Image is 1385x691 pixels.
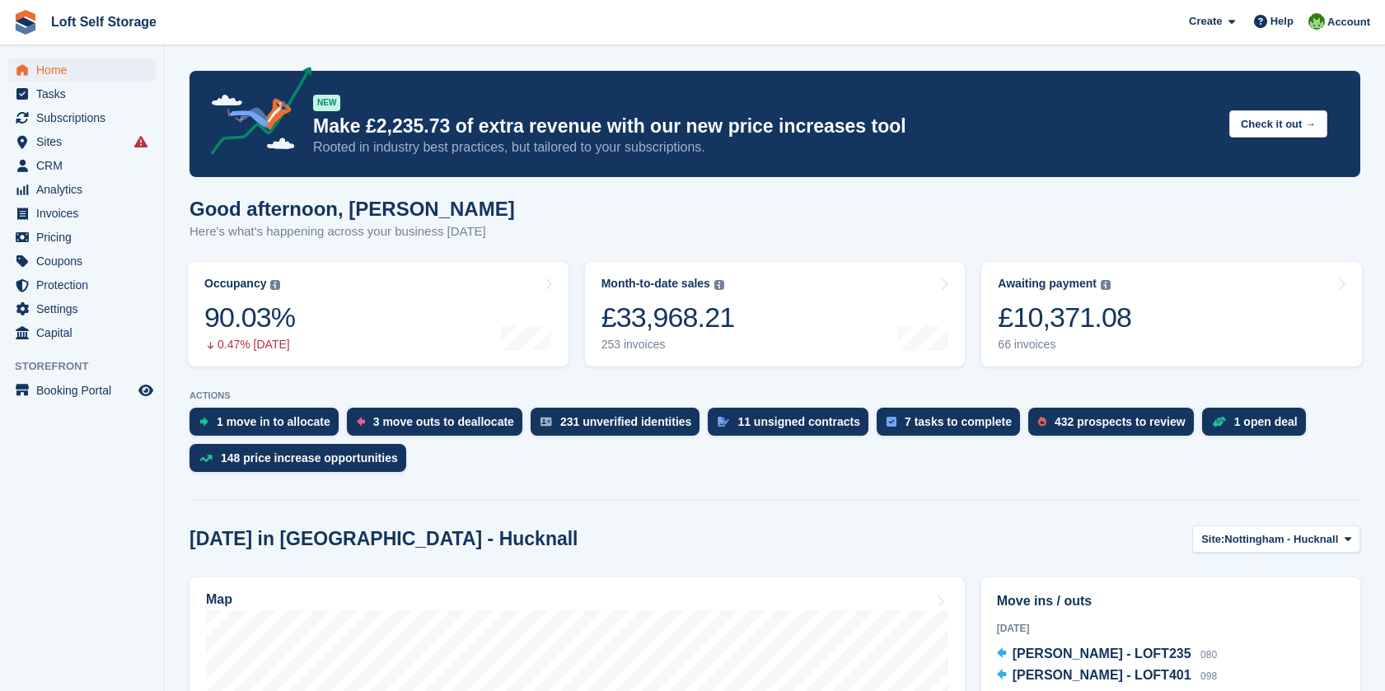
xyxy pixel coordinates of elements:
img: icon-info-grey-7440780725fd019a000dd9b08b2336e03edf1995a4989e88bcd33f0948082b44.svg [1101,280,1111,290]
a: menu [8,321,156,344]
a: 148 price increase opportunities [190,444,414,480]
img: verify_identity-adf6edd0f0f0b5bbfe63781bf79b02c33cf7c696d77639b501bdc392416b5a36.svg [540,417,552,427]
div: 66 invoices [998,338,1131,352]
div: NEW [313,95,340,111]
button: Check it out → [1229,110,1327,138]
a: menu [8,250,156,273]
h2: [DATE] in [GEOGRAPHIC_DATA] - Hucknall [190,528,578,550]
div: 7 tasks to complete [905,415,1012,428]
a: 432 prospects to review [1028,408,1202,444]
a: [PERSON_NAME] - LOFT401 098 [997,665,1217,687]
div: 11 unsigned contracts [737,415,860,428]
div: 231 unverified identities [560,415,692,428]
div: 1 move in to allocate [217,415,330,428]
a: menu [8,82,156,105]
a: menu [8,58,156,82]
img: prospect-51fa495bee0391a8d652442698ab0144808aea92771e9ea1ae160a38d050c398.svg [1038,417,1046,427]
div: 432 prospects to review [1055,415,1186,428]
img: James Johnson [1308,13,1325,30]
span: Pricing [36,226,135,249]
a: [PERSON_NAME] - LOFT235 080 [997,644,1217,665]
span: CRM [36,154,135,177]
a: menu [8,202,156,225]
a: menu [8,130,156,153]
span: Site: [1201,531,1224,548]
span: Protection [36,273,135,296]
a: Preview store [136,381,156,400]
a: 3 move outs to deallocate [347,408,531,444]
a: menu [8,273,156,296]
span: Invoices [36,202,135,225]
span: 080 [1200,649,1217,661]
a: 1 move in to allocate [190,408,347,444]
a: menu [8,178,156,201]
div: £10,371.08 [998,301,1131,334]
img: icon-info-grey-7440780725fd019a000dd9b08b2336e03edf1995a4989e88bcd33f0948082b44.svg [714,280,724,290]
span: Home [36,58,135,82]
span: Account [1327,14,1370,30]
div: 0.47% [DATE] [204,338,295,352]
img: icon-info-grey-7440780725fd019a000dd9b08b2336e03edf1995a4989e88bcd33f0948082b44.svg [270,280,280,290]
div: 148 price increase opportunities [221,451,398,465]
a: menu [8,226,156,249]
span: Subscriptions [36,106,135,129]
span: Capital [36,321,135,344]
span: Analytics [36,178,135,201]
button: Site: Nottingham - Hucknall [1192,525,1360,553]
span: Coupons [36,250,135,273]
p: Here's what's happening across your business [DATE] [190,222,515,241]
h2: Map [206,592,232,607]
img: stora-icon-8386f47178a22dfd0bd8f6a31ec36ba5ce8667c1dd55bd0f319d3a0aa187defe.svg [13,10,38,35]
span: Booking Portal [36,379,135,402]
a: Awaiting payment £10,371.08 66 invoices [981,262,1362,367]
a: menu [8,297,156,320]
h1: Good afternoon, [PERSON_NAME] [190,198,515,220]
img: price-adjustments-announcement-icon-8257ccfd72463d97f412b2fc003d46551f7dbcb40ab6d574587a9cd5c0d94... [197,67,312,161]
img: contract_signature_icon-13c848040528278c33f63329250d36e43548de30e8caae1d1a13099fd9432cc5.svg [718,417,729,427]
a: 1 open deal [1202,408,1314,444]
div: Occupancy [204,277,266,291]
span: Help [1270,13,1294,30]
img: move_ins_to_allocate_icon-fdf77a2bb77ea45bf5b3d319d69a93e2d87916cf1d5bf7949dd705db3b84f3ca.svg [199,417,208,427]
a: menu [8,106,156,129]
a: menu [8,379,156,402]
a: 11 unsigned contracts [708,408,877,444]
div: 3 move outs to deallocate [373,415,514,428]
div: 1 open deal [1234,415,1298,428]
img: price_increase_opportunities-93ffe204e8149a01c8c9dc8f82e8f89637d9d84a8eef4429ea346261dce0b2c0.svg [199,455,213,462]
a: 231 unverified identities [531,408,709,444]
p: ACTIONS [190,390,1360,401]
span: Tasks [36,82,135,105]
p: Make £2,235.73 of extra revenue with our new price increases tool [313,114,1216,138]
div: Awaiting payment [998,277,1097,291]
span: Storefront [15,358,164,375]
span: [PERSON_NAME] - LOFT235 [1013,647,1191,661]
a: 7 tasks to complete [877,408,1028,444]
div: Month-to-date sales [601,277,710,291]
a: menu [8,154,156,177]
span: [PERSON_NAME] - LOFT401 [1013,668,1191,682]
div: £33,968.21 [601,301,735,334]
span: Settings [36,297,135,320]
div: [DATE] [997,621,1345,636]
p: Rooted in industry best practices, but tailored to your subscriptions. [313,138,1216,156]
img: task-75834270c22a3079a89374b754ae025e5fb1db73e45f91037f5363f120a921f8.svg [887,417,896,427]
span: Sites [36,130,135,153]
img: move_outs_to_deallocate_icon-f764333ba52eb49d3ac5e1228854f67142a1ed5810a6f6cc68b1a99e826820c5.svg [357,417,365,427]
h2: Move ins / outs [997,591,1345,611]
div: 90.03% [204,301,295,334]
span: 098 [1200,670,1217,682]
span: Create [1189,13,1222,30]
a: Occupancy 90.03% 0.47% [DATE] [188,262,569,367]
div: 253 invoices [601,338,735,352]
i: Smart entry sync failures have occurred [134,135,147,148]
img: deal-1b604bf984904fb50ccaf53a9ad4b4a5d6e5aea283cecdc64d6e3604feb123c2.svg [1212,416,1226,427]
a: Loft Self Storage [44,8,163,35]
span: Nottingham - Hucknall [1224,531,1338,548]
a: Month-to-date sales £33,968.21 253 invoices [585,262,966,367]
